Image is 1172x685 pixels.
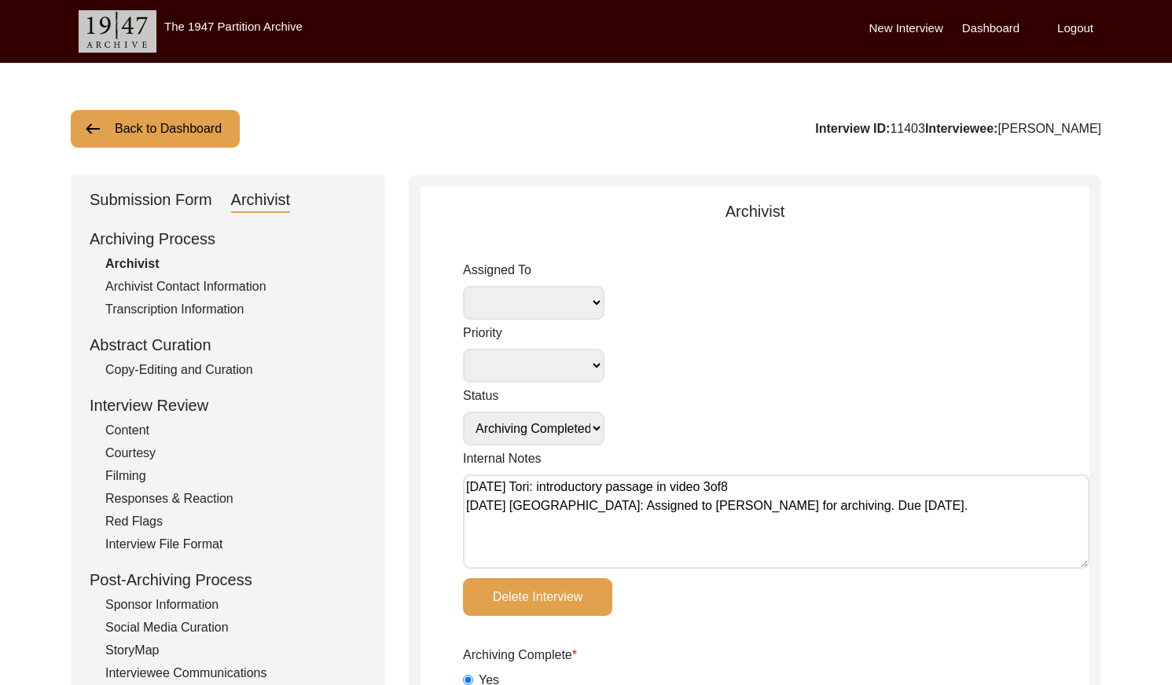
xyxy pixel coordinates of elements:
[869,20,943,38] label: New Interview
[463,578,612,616] button: Delete Interview
[79,10,156,53] img: header-logo.png
[925,122,997,135] b: Interviewee:
[105,512,366,531] div: Red Flags
[105,535,366,554] div: Interview File Format
[105,300,366,319] div: Transcription Information
[815,122,890,135] b: Interview ID:
[90,333,366,357] div: Abstract Curation
[90,227,366,251] div: Archiving Process
[90,394,366,417] div: Interview Review
[105,421,366,440] div: Content
[105,618,366,637] div: Social Media Curation
[90,568,366,592] div: Post-Archiving Process
[105,444,366,463] div: Courtesy
[105,361,366,379] div: Copy-Editing and Curation
[1057,20,1093,38] label: Logout
[105,489,366,508] div: Responses & Reaction
[231,188,291,213] div: Archivist
[83,119,102,138] img: arrow-left.png
[90,188,212,213] div: Submission Form
[105,595,366,614] div: Sponsor Information
[105,255,366,273] div: Archivist
[105,641,366,660] div: StoryMap
[105,664,366,683] div: Interviewee Communications
[815,119,1101,138] div: 11403 [PERSON_NAME]
[463,646,577,665] label: Archiving Complete
[463,449,542,468] label: Internal Notes
[962,20,1020,38] label: Dashboard
[421,200,1089,223] div: Archivist
[463,324,604,342] label: Priority
[164,20,303,33] label: The 1947 Partition Archive
[105,467,366,485] div: Filming
[463,386,604,405] label: Status
[463,261,604,280] label: Assigned To
[71,110,240,148] button: Back to Dashboard
[105,277,366,296] div: Archivist Contact Information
